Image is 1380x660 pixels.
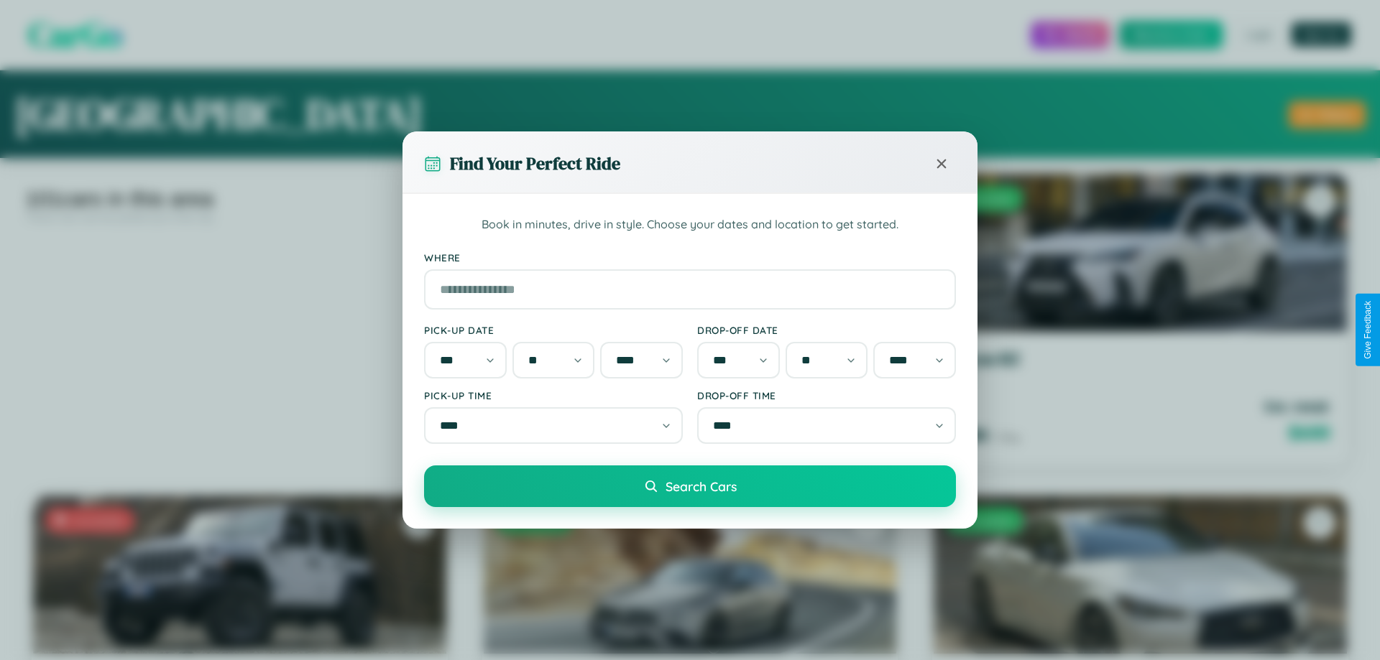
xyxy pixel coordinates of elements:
[697,324,956,336] label: Drop-off Date
[424,324,683,336] label: Pick-up Date
[424,251,956,264] label: Where
[450,152,620,175] h3: Find Your Perfect Ride
[424,389,683,401] label: Pick-up Time
[424,465,956,507] button: Search Cars
[424,215,956,234] p: Book in minutes, drive in style. Choose your dates and location to get started.
[697,389,956,401] label: Drop-off Time
[666,478,737,494] span: Search Cars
